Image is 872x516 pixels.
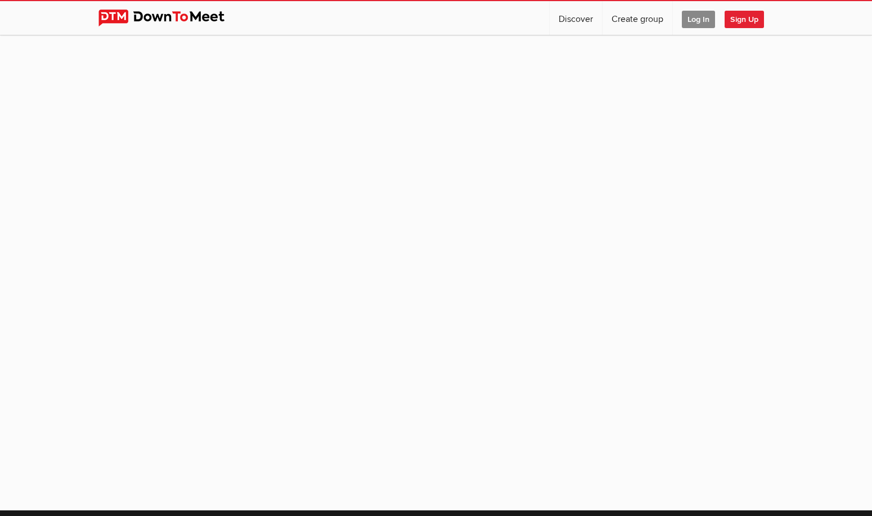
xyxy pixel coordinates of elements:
a: Create group [603,1,672,35]
a: Sign Up [725,1,773,35]
img: DownToMeet [98,10,242,26]
span: Log In [682,11,715,28]
span: Sign Up [725,11,764,28]
a: Discover [550,1,602,35]
a: Log In [673,1,724,35]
